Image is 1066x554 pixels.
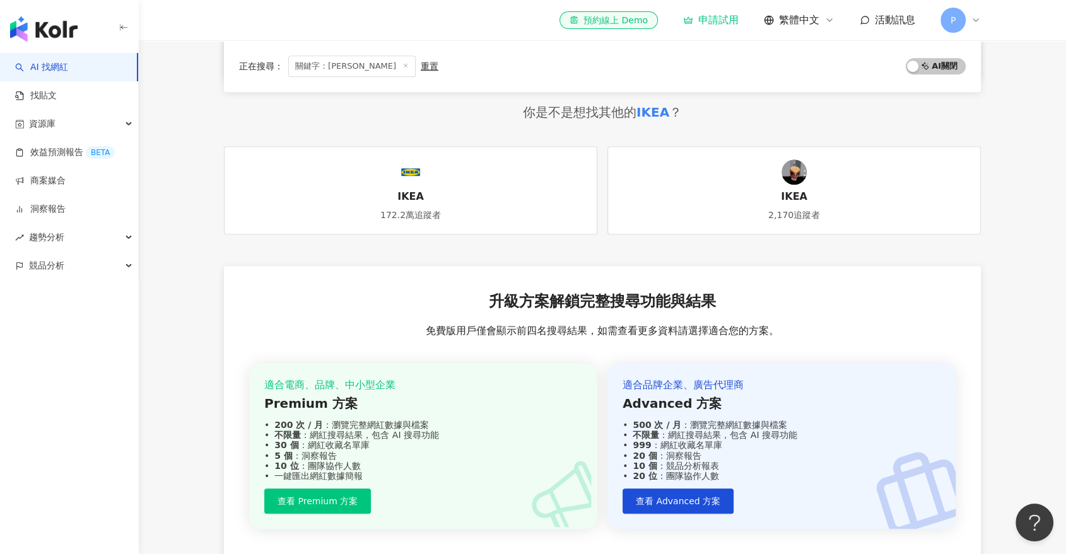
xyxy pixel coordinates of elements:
div: ：瀏覽完整網紅數據與檔案 [264,420,582,430]
div: ：洞察報告 [264,451,582,461]
button: 查看 Advanced 方案 [623,488,734,514]
span: 正在搜尋 ： [239,61,283,71]
a: 商案媒合 [15,175,66,187]
strong: 500 次 / 月 [633,420,681,430]
div: 172.2萬追蹤者 [380,209,441,222]
div: ：團隊協作人數 [264,461,582,471]
span: 競品分析 [29,251,64,280]
strong: 20 位 [633,471,657,481]
strong: 10 位 [274,461,298,471]
strong: 30 個 [274,440,298,450]
img: logo [10,16,78,42]
span: rise [15,233,24,242]
button: 查看 Premium 方案 [264,488,371,514]
strong: 不限量 [274,430,301,440]
strong: 999 [633,440,651,450]
span: 查看 Premium 方案 [278,496,358,506]
div: 一鍵匯出網紅數據簡報 [264,471,582,481]
strong: 5 個 [274,451,293,461]
div: 2,170追蹤者 [768,209,820,222]
div: ：網紅收藏名單庫 [264,440,582,450]
span: 繁體中文 [779,13,819,27]
div: 適合電商、品牌、中小型企業 [264,378,582,392]
strong: 20 個 [633,451,657,461]
div: ：團隊協作人數 [623,471,940,481]
a: KOL AvatarIKEA172.2萬追蹤者 [224,146,597,234]
a: 預約線上 Demo [559,11,658,29]
span: 活動訊息 [875,14,915,26]
div: IKEA [397,190,424,204]
span: 免費版用戶僅會顯示前四名搜尋結果，如需查看更多資料請選擇適合您的方案。 [426,324,779,338]
span: 關鍵字：[PERSON_NAME] [288,55,416,77]
div: ：競品分析報表 [623,461,940,471]
img: KOL Avatar [398,159,423,185]
strong: 200 次 / 月 [274,420,323,430]
a: 申請試用 [683,14,739,26]
span: 趨勢分析 [29,223,64,251]
a: 洞察報告 [15,203,66,216]
span: 升級方案解鎖完整搜尋功能與結果 [489,291,716,313]
div: ：瀏覽完整網紅數據與檔案 [623,420,940,430]
div: ：網紅收藏名單庫 [623,440,940,450]
div: ：洞察報告 [623,451,940,461]
a: KOL AvatarIKEA2,170追蹤者 [607,146,981,234]
span: P [951,13,956,27]
a: 找貼文 [15,89,57,102]
div: Premium 方案 [264,395,582,412]
img: KOL Avatar [782,159,807,185]
div: 重置 [421,61,438,71]
div: IKEA [781,190,807,204]
iframe: Help Scout Beacon - Open [1016,504,1053,541]
a: 效益預測報告BETA [15,146,115,159]
div: Advanced 方案 [623,395,940,412]
div: IKEA [636,103,669,121]
a: searchAI 找網紅 [15,61,68,74]
div: ：網紅搜尋結果，包含 AI 搜尋功能 [623,430,940,440]
strong: 10 個 [633,461,657,471]
span: 資源庫 [29,110,56,138]
span: 查看 Advanced 方案 [636,496,720,506]
div: 適合品牌企業、廣告代理商 [623,378,940,392]
div: 預約線上 Demo [570,14,648,26]
div: 你是不是想找其他的 ？ [523,103,682,121]
strong: 不限量 [633,430,659,440]
div: ：網紅搜尋結果，包含 AI 搜尋功能 [264,430,582,440]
